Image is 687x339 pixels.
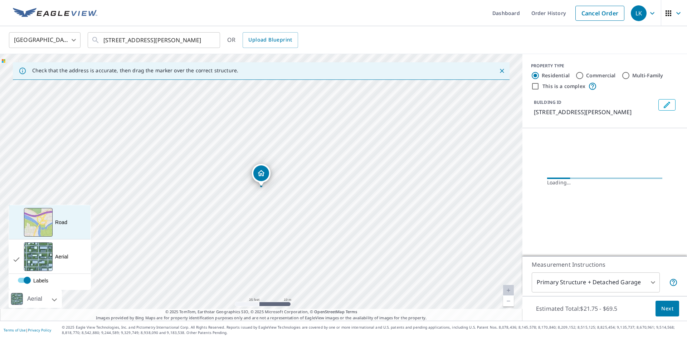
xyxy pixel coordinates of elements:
[243,32,298,48] a: Upload Blueprint
[542,72,570,79] label: Residential
[532,272,660,292] div: Primary Structure + Detached Garage
[32,67,238,74] p: Check that the address is accurate, then drag the marker over the correct structure.
[9,290,62,308] div: Aerial
[314,309,344,314] a: OpenStreetMap
[4,328,51,332] p: |
[530,301,623,316] p: Estimated Total: $21.75 - $69.5
[661,304,673,313] span: Next
[575,6,624,21] a: Cancel Order
[531,63,678,69] div: PROPERTY TYPE
[503,296,514,306] a: Current Level 20, Zoom Out
[586,72,616,79] label: Commercial
[631,5,647,21] div: LK
[658,99,676,111] button: Edit building 1
[9,274,91,290] div: enabled
[248,35,292,44] span: Upload Blueprint
[9,30,81,50] div: [GEOGRAPHIC_DATA]
[503,285,514,296] a: Current Level 20, Zoom In Disabled
[542,83,585,90] label: This is a complex
[547,179,662,186] div: Loading…
[656,301,679,317] button: Next
[534,108,656,116] p: [STREET_ADDRESS][PERSON_NAME]
[55,219,67,226] div: Road
[632,72,663,79] label: Multi-Family
[497,66,507,76] button: Close
[9,205,91,290] div: View aerial and more...
[669,278,678,287] span: Your report will include the primary structure and a detached garage if one exists.
[103,30,205,50] input: Search by address or latitude-longitude
[9,277,105,284] label: Labels
[28,328,51,333] a: Privacy Policy
[252,164,271,186] div: Dropped pin, building 1, Residential property, 7500 Tussing Rd Reynoldsburg, OH 43068
[532,260,678,269] p: Measurement Instructions
[165,309,357,315] span: © 2025 TomTom, Earthstar Geographics SIO, © 2025 Microsoft Corporation, ©
[534,99,561,105] p: BUILDING ID
[13,8,97,19] img: EV Logo
[55,253,68,260] div: Aerial
[346,309,357,314] a: Terms
[4,328,26,333] a: Terms of Use
[62,325,683,335] p: © 2025 Eagle View Technologies, Inc. and Pictometry International Corp. All Rights Reserved. Repo...
[227,32,298,48] div: OR
[25,290,44,308] div: Aerial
